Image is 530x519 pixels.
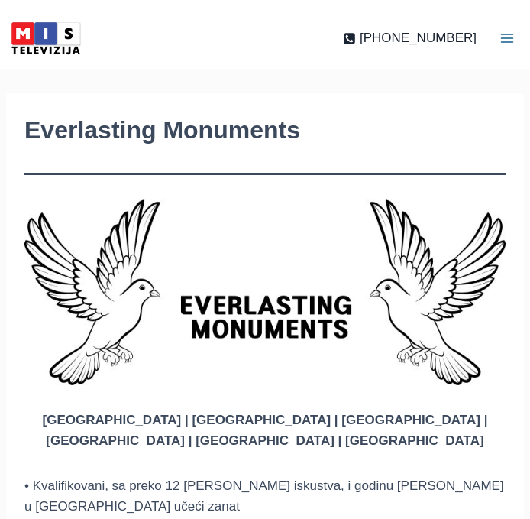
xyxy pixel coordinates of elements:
span: [PHONE_NUMBER] [360,28,477,48]
img: MIS Television [8,19,84,57]
button: Open menu [484,15,530,61]
a: [PHONE_NUMBER] [343,28,477,48]
strong: [GEOGRAPHIC_DATA] | [GEOGRAPHIC_DATA] | [GEOGRAPHIC_DATA] | [GEOGRAPHIC_DATA] | [GEOGRAPHIC_DATA]... [43,413,488,448]
h1: Everlasting Monuments [24,112,506,148]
